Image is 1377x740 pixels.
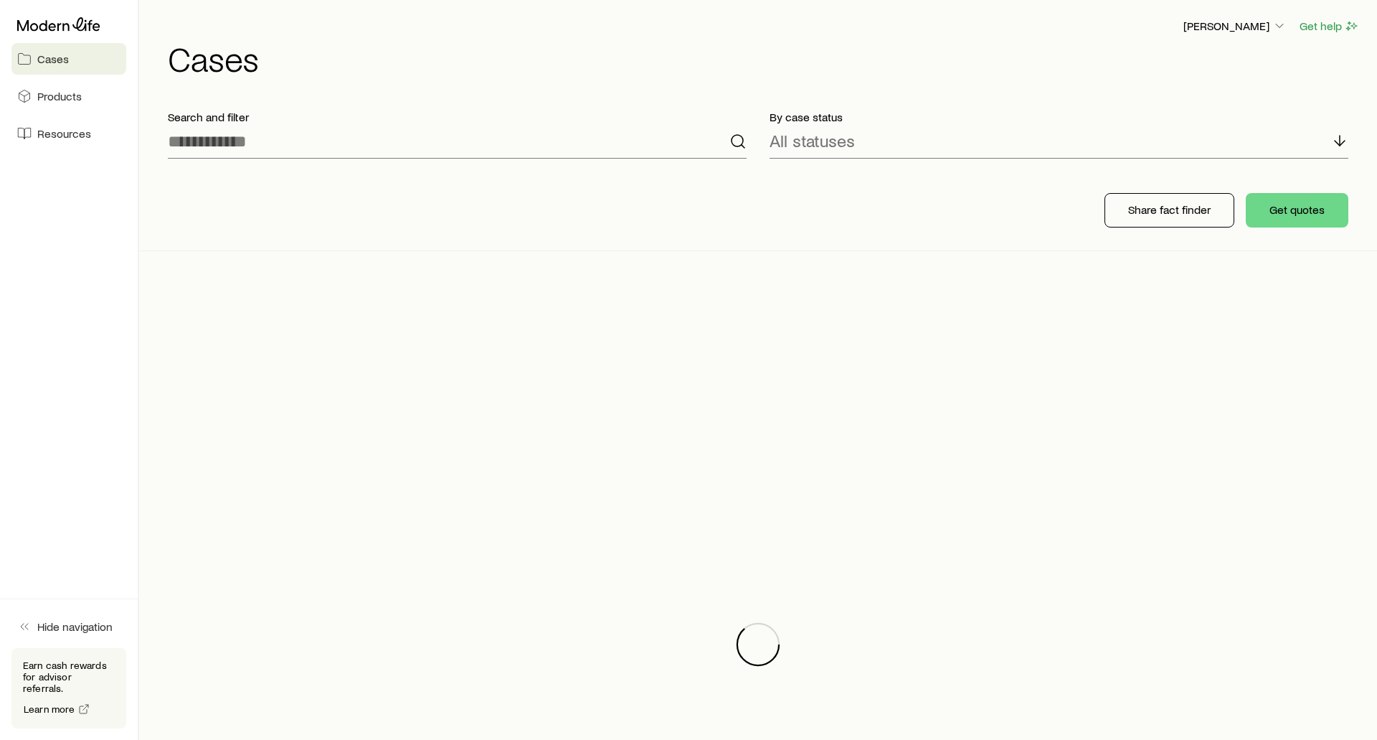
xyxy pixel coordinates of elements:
a: Resources [11,118,126,149]
span: Cases [37,52,69,66]
button: Hide navigation [11,611,126,642]
button: Share fact finder [1104,193,1234,228]
a: Products [11,80,126,112]
h1: Cases [168,41,1360,75]
a: Cases [11,43,126,75]
span: Products [37,89,82,103]
button: Get quotes [1246,193,1348,228]
button: Get help [1299,18,1360,34]
span: Hide navigation [37,619,113,634]
div: Earn cash rewards for advisor referrals.Learn more [11,648,126,729]
p: All statuses [770,131,855,151]
span: Learn more [24,704,75,714]
p: Earn cash rewards for advisor referrals. [23,660,115,694]
span: Resources [37,126,91,141]
p: [PERSON_NAME] [1183,19,1287,33]
p: By case status [770,110,1348,124]
p: Search and filter [168,110,747,124]
button: [PERSON_NAME] [1183,18,1287,35]
p: Share fact finder [1128,202,1211,217]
